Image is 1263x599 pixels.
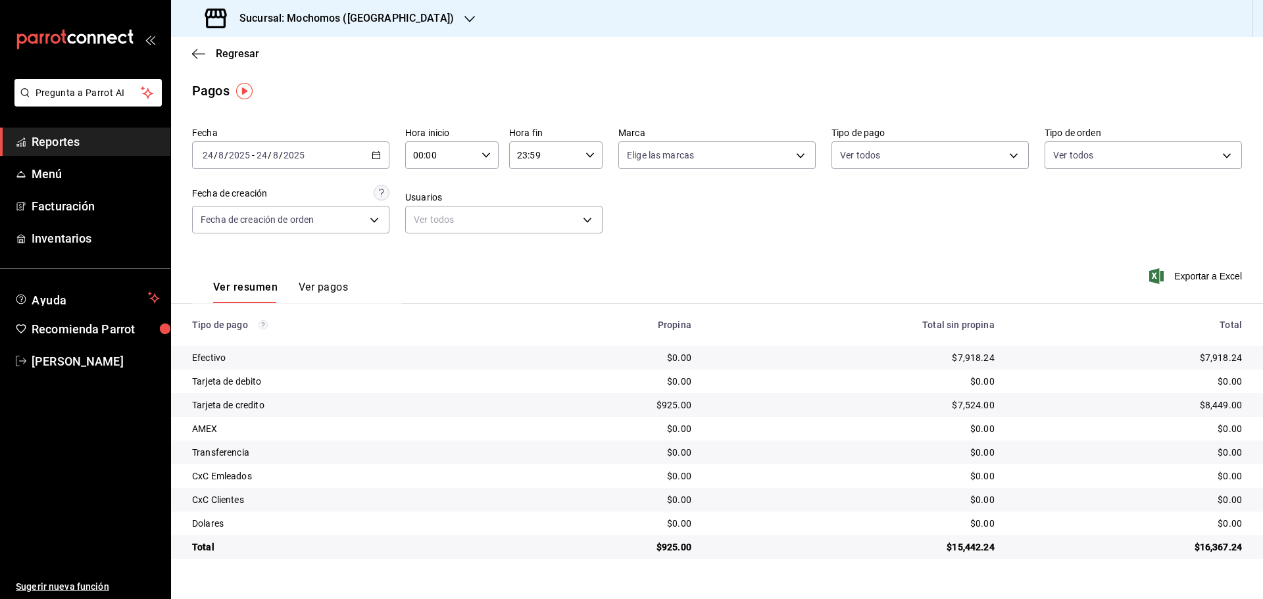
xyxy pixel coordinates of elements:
div: navigation tabs [213,281,348,303]
div: $0.00 [530,469,691,483]
div: $0.00 [530,422,691,435]
div: $0.00 [712,469,995,483]
div: Fecha de creación [192,187,267,201]
a: Pregunta a Parrot AI [9,95,162,109]
div: CxC Emleados [192,469,509,483]
div: $0.00 [712,422,995,435]
div: $15,442.24 [712,540,995,554]
div: $925.00 [530,540,691,554]
label: Usuarios [405,193,603,202]
label: Tipo de orden [1045,128,1242,137]
div: Total [192,540,509,554]
div: Transferencia [192,446,509,459]
label: Hora inicio [405,128,499,137]
img: Tooltip marker [236,83,253,99]
input: -- [272,150,279,160]
button: Ver resumen [213,281,278,303]
div: Efectivo [192,351,509,364]
button: Exportar a Excel [1152,268,1242,284]
div: $0.00 [712,517,995,530]
label: Fecha [192,128,389,137]
div: $0.00 [1016,375,1242,388]
div: Ver todos [405,206,603,233]
div: $7,918.24 [1016,351,1242,364]
div: $0.00 [530,351,691,364]
input: -- [218,150,224,160]
span: Ver todos [1053,149,1093,162]
span: Regresar [216,47,259,60]
div: Dolares [192,517,509,530]
span: [PERSON_NAME] [32,352,160,370]
div: $0.00 [1016,493,1242,506]
div: $0.00 [1016,469,1242,483]
span: Elige las marcas [627,149,694,162]
span: Ayuda [32,290,143,306]
div: $8,449.00 [1016,398,1242,412]
input: ---- [228,150,251,160]
span: Menú [32,165,160,183]
div: $0.00 [1016,446,1242,459]
div: Total sin propina [712,320,995,330]
input: ---- [283,150,305,160]
span: Sugerir nueva función [16,580,160,594]
span: Ver todos [840,149,880,162]
span: Reportes [32,133,160,151]
div: CxC Clientes [192,493,509,506]
span: / [268,150,272,160]
button: Regresar [192,47,259,60]
div: $0.00 [1016,422,1242,435]
div: $0.00 [712,446,995,459]
div: $0.00 [712,493,995,506]
div: Total [1016,320,1242,330]
div: Tarjeta de debito [192,375,509,388]
div: $0.00 [530,493,691,506]
label: Tipo de pago [831,128,1029,137]
span: Inventarios [32,229,160,247]
button: Ver pagos [299,281,348,303]
div: $0.00 [530,446,691,459]
div: Propina [530,320,691,330]
div: $16,367.24 [1016,540,1242,554]
div: Tipo de pago [192,320,509,330]
h3: Sucursal: Mochomos ([GEOGRAPHIC_DATA]) [229,11,454,26]
span: Recomienda Parrot [32,320,160,338]
span: Pregunta a Parrot AI [36,86,141,100]
div: Tarjeta de credito [192,398,509,412]
div: $0.00 [530,517,691,530]
div: $7,524.00 [712,398,995,412]
span: Facturación [32,197,160,215]
div: $0.00 [530,375,691,388]
div: $0.00 [712,375,995,388]
span: / [224,150,228,160]
span: Fecha de creación de orden [201,213,314,226]
label: Marca [618,128,816,137]
input: -- [202,150,214,160]
button: open_drawer_menu [145,34,155,45]
div: Pagos [192,81,230,101]
div: $925.00 [530,398,691,412]
button: Pregunta a Parrot AI [14,79,162,107]
svg: Los pagos realizados con Pay y otras terminales son montos brutos. [259,320,268,329]
div: $7,918.24 [712,351,995,364]
input: -- [256,150,268,160]
span: - [252,150,255,160]
label: Hora fin [509,128,603,137]
div: AMEX [192,422,509,435]
div: $0.00 [1016,517,1242,530]
span: / [214,150,218,160]
span: / [279,150,283,160]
